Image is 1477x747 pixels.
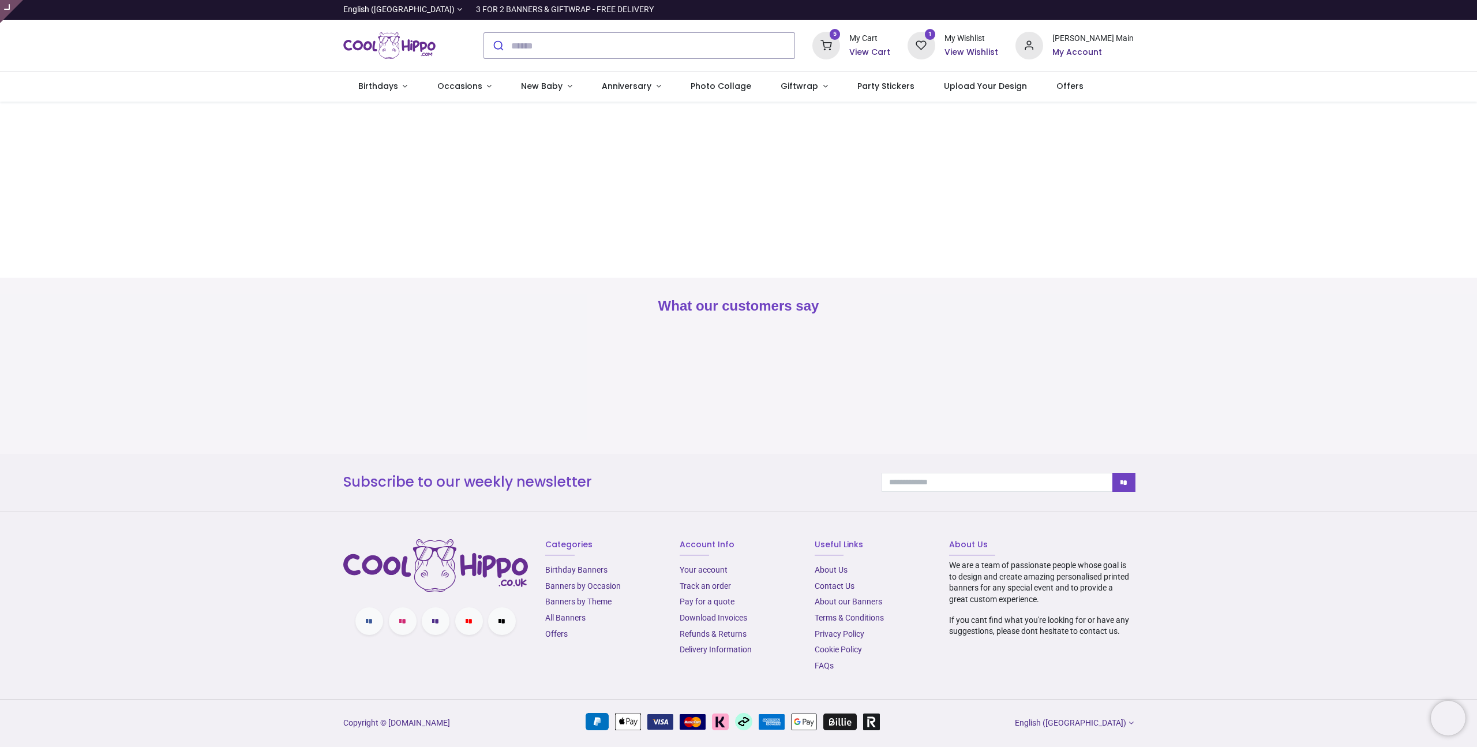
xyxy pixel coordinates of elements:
img: American Express [759,714,785,730]
img: Revolut Pay [863,714,880,730]
a: Your account [680,565,728,574]
h6: Account Info [680,539,797,551]
span: Offers [1056,80,1084,92]
a: Birthdays [343,72,422,102]
img: Billie [823,714,857,730]
a: English ([GEOGRAPHIC_DATA]) [343,4,462,16]
h6: Useful Links [815,539,932,551]
a: Track an order [680,581,731,591]
img: Apple Pay [615,714,641,730]
a: 5 [812,40,840,50]
sup: 5 [830,29,841,40]
a: English ([GEOGRAPHIC_DATA]) [1015,718,1134,729]
p: If you cant find what you're looking for or have any suggestions, please dont hesitate to contact... [949,615,1134,637]
a: Logo of Cool Hippo [343,29,436,62]
p: We are a team of passionate people whose goal is to design and create amazing personalised printe... [949,560,1134,605]
a: Banners by Theme [545,597,612,606]
h3: Subscribe to our weekly newsletter [343,472,864,492]
a: View Cart [849,47,890,58]
a: About our Banners [815,597,882,606]
div: My Wishlist [944,33,998,44]
h6: Categories [545,539,662,551]
img: MasterCard [680,714,706,730]
button: Submit [484,33,511,58]
img: PayPal [586,713,609,730]
span: Birthdays [358,80,398,92]
div: 3 FOR 2 BANNERS & GIFTWRAP - FREE DELIVERY [476,4,654,16]
img: Google Pay [791,714,817,730]
a: About Us​ [815,565,848,574]
span: Photo Collage [691,80,751,92]
a: Copyright © [DOMAIN_NAME] [343,718,450,727]
img: VISA [647,714,673,730]
a: 1 [908,40,935,50]
a: Delivery Information [680,645,752,654]
a: Giftwrap [766,72,842,102]
img: Klarna [712,714,729,730]
span: Upload Your Design [944,80,1027,92]
img: Afterpay Clearpay [735,713,752,730]
a: Download Invoices [680,613,747,622]
img: Cool Hippo [343,29,436,62]
a: Pay for a quote [680,597,734,606]
span: Party Stickers [857,80,914,92]
h2: What our customers say [343,296,1134,316]
span: Giftwrap [781,80,818,92]
a: Birthday Banners [545,565,608,574]
div: My Cart [849,33,890,44]
a: Terms & Conditions [815,613,884,622]
iframe: Brevo live chat [1431,701,1465,735]
h6: About Us [949,539,1134,551]
a: View Wishlist [944,47,998,58]
sup: 1 [925,29,936,40]
a: Contact Us [815,581,854,591]
iframe: Customer reviews powered by Trustpilot [891,4,1134,16]
div: [PERSON_NAME] Main [1052,33,1134,44]
a: Anniversary [587,72,676,102]
a: Occasions [422,72,507,102]
span: Occasions [437,80,482,92]
a: Refunds & Returns [680,629,747,638]
a: Privacy Policy [815,629,864,638]
span: New Baby [521,80,563,92]
a: All Banners [545,613,586,622]
a: Offers [545,629,568,638]
a: Banners by Occasion [545,581,621,591]
a: New Baby [507,72,587,102]
a: My Account [1052,47,1134,58]
span: Anniversary [602,80,651,92]
a: FAQs [815,661,834,670]
a: Cookie Policy [815,645,862,654]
